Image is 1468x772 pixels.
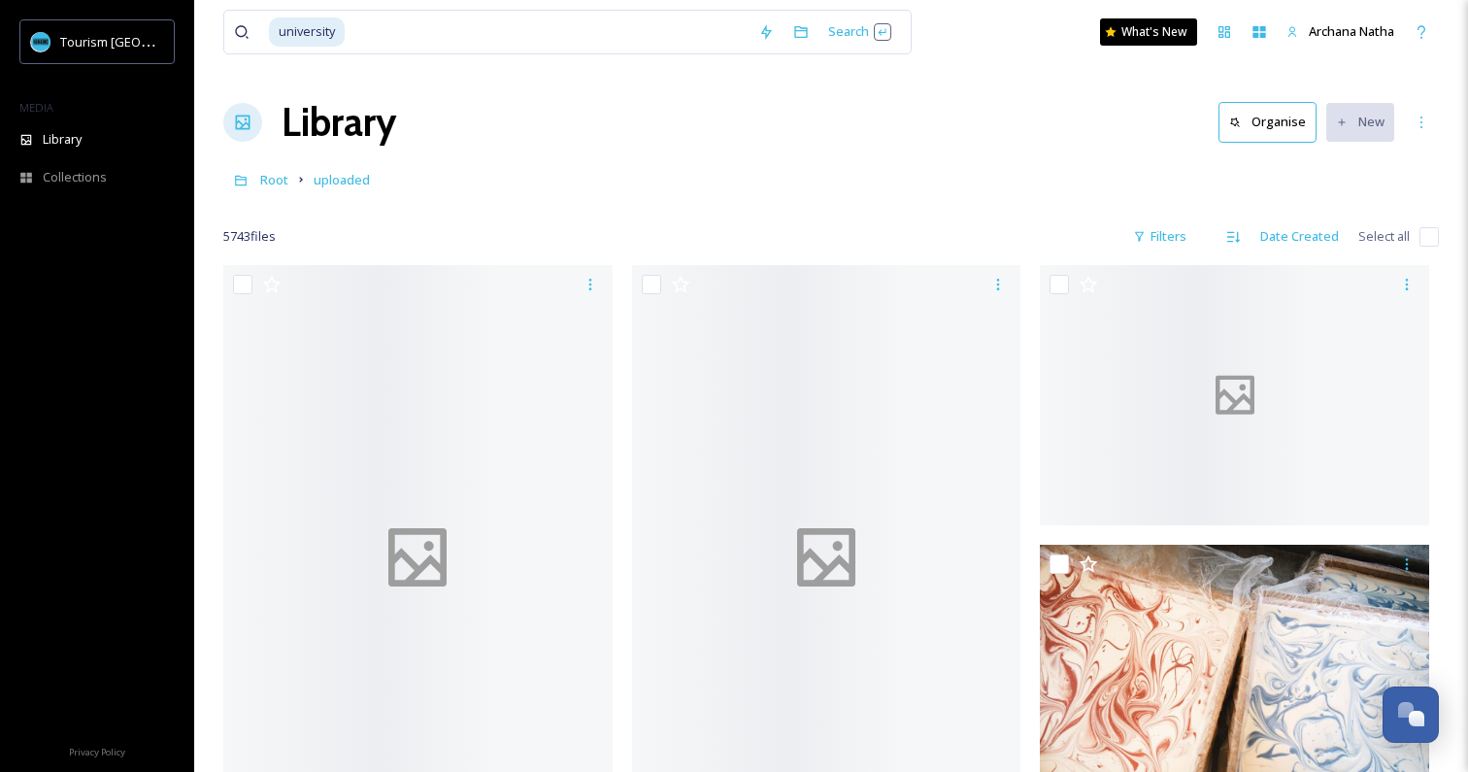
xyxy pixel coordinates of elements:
span: Collections [43,168,107,186]
a: Root [260,168,288,191]
span: Archana Natha [1309,22,1394,40]
a: Privacy Policy [69,739,125,762]
span: Tourism [GEOGRAPHIC_DATA] [60,32,234,50]
div: Date Created [1251,218,1349,255]
img: tourism_nanaimo_logo.jpeg [31,32,50,51]
span: uploaded [314,171,370,188]
a: Library [282,93,396,151]
span: Privacy Policy [69,746,125,758]
button: Open Chat [1383,687,1439,743]
span: university [269,17,345,46]
span: 5743 file s [223,227,276,246]
span: Select all [1358,227,1410,246]
span: MEDIA [19,100,53,115]
div: Filters [1123,218,1196,255]
span: Library [43,130,82,149]
button: Organise [1218,102,1317,142]
button: New [1326,103,1394,141]
a: uploaded [314,168,370,191]
span: Root [260,171,288,188]
div: Search [818,13,901,50]
a: Archana Natha [1277,13,1404,50]
a: What's New [1100,18,1197,46]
